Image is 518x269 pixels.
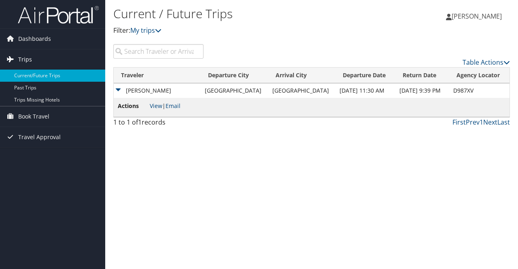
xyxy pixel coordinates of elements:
div: 1 to 1 of records [113,117,204,131]
a: 1 [480,118,483,127]
span: | [150,102,180,110]
a: First [452,118,466,127]
a: View [150,102,162,110]
p: Filter: [113,25,378,36]
span: Travel Approval [18,127,61,147]
th: Departure Date: activate to sort column descending [335,68,395,83]
input: Search Traveler or Arrival City [113,44,204,59]
td: [DATE] 9:39 PM [395,83,449,98]
td: D987XV [449,83,510,98]
a: Table Actions [463,58,510,67]
a: Email [166,102,180,110]
a: My trips [130,26,161,35]
span: Actions [118,102,148,110]
td: [PERSON_NAME] [114,83,201,98]
span: [PERSON_NAME] [452,12,502,21]
th: Agency Locator: activate to sort column ascending [449,68,510,83]
th: Return Date: activate to sort column ascending [395,68,449,83]
td: [GEOGRAPHIC_DATA] [201,83,268,98]
h1: Current / Future Trips [113,5,378,22]
a: Prev [466,118,480,127]
a: Last [497,118,510,127]
th: Departure City: activate to sort column ascending [201,68,268,83]
td: [DATE] 11:30 AM [335,83,395,98]
a: Next [483,118,497,127]
th: Arrival City: activate to sort column ascending [268,68,336,83]
a: [PERSON_NAME] [446,4,510,28]
span: 1 [138,118,142,127]
img: airportal-logo.png [18,5,99,24]
td: [GEOGRAPHIC_DATA] [268,83,336,98]
span: Book Travel [18,106,49,127]
th: Traveler: activate to sort column ascending [114,68,201,83]
span: Trips [18,49,32,70]
span: Dashboards [18,29,51,49]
